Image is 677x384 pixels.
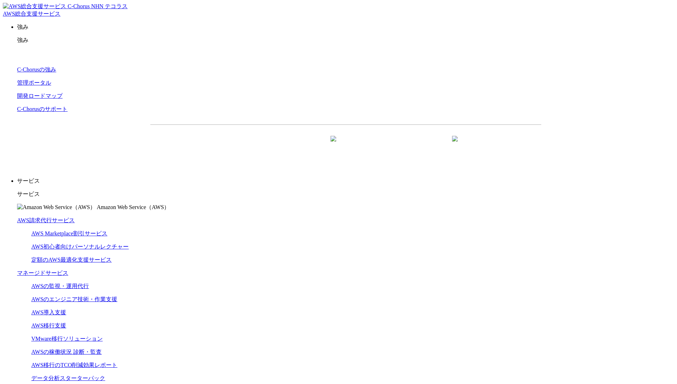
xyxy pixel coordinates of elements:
a: AWSの監視・運用代行 [31,283,89,289]
a: AWS移行支援 [31,322,66,329]
a: AWS導入支援 [31,309,66,315]
p: サービス [17,191,674,198]
a: AWS初心者向けパーソナルレクチャー [31,244,129,250]
a: 管理ポータル [17,80,51,86]
a: AWS総合支援サービス C-Chorus NHN テコラスAWS総合支援サービス [3,3,128,17]
img: Amazon Web Service（AWS） [17,204,96,211]
img: AWS総合支援サービス C-Chorus [3,3,90,10]
a: AWS移行のTCO削減効果レポート [31,362,117,368]
p: サービス [17,177,674,185]
a: AWSのエンジニア技術・作業支援 [31,296,117,302]
img: 矢印 [331,136,336,154]
a: まずは相談する [349,136,464,154]
p: 強み [17,23,674,31]
a: 定額のAWS最適化支援サービス [31,257,112,263]
a: AWSの稼働状況 診断・監査 [31,349,102,355]
a: データ分析スターターパック [31,375,105,381]
a: 開発ロードマップ [17,93,63,99]
a: C-Chorusの強み [17,66,56,73]
span: Amazon Web Service（AWS） [97,204,170,210]
a: C-Chorusのサポート [17,106,68,112]
a: AWS Marketplace割引サービス [31,230,107,236]
p: 強み [17,37,674,44]
img: 矢印 [452,136,458,154]
a: VMware移行ソリューション [31,336,103,342]
a: AWS請求代行サービス [17,217,75,223]
a: マネージドサービス [17,270,68,276]
a: 資料を請求する [228,136,342,154]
